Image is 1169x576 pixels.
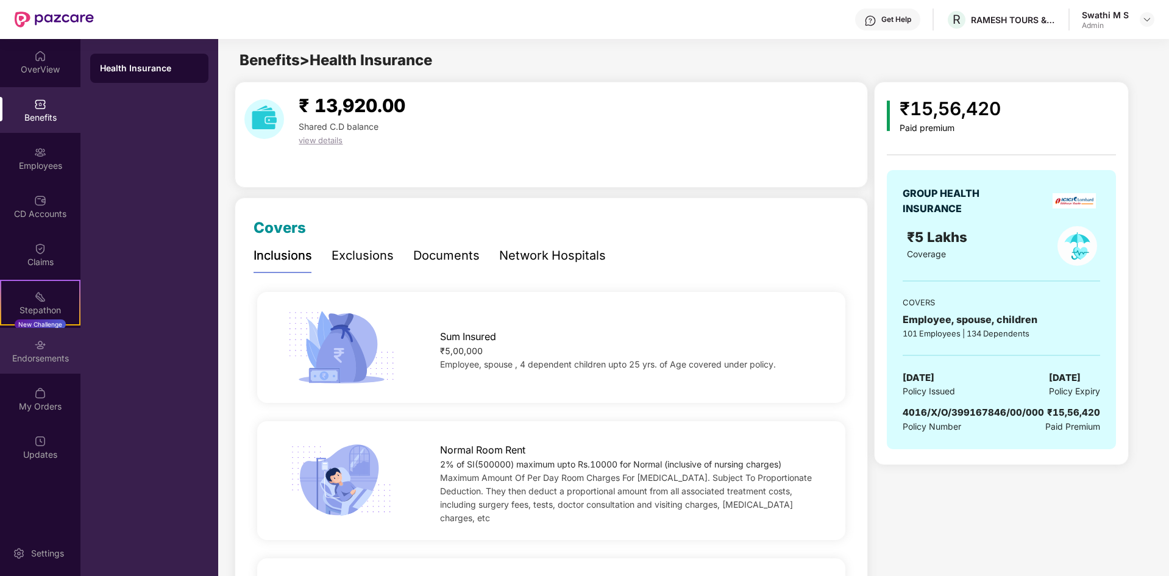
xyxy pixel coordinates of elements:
span: view details [299,135,343,145]
span: Employee, spouse , 4 dependent children upto 25 yrs. of Age covered under policy. [440,359,776,369]
div: ₹5,00,000 [440,344,819,358]
img: svg+xml;base64,PHN2ZyBpZD0iRW5kb3JzZW1lbnRzIiB4bWxucz0iaHR0cDovL3d3dy53My5vcmcvMjAwMC9zdmciIHdpZH... [34,339,46,351]
span: 4016/X/O/399167846/00/000 [903,407,1044,418]
span: Policy Issued [903,385,955,398]
img: svg+xml;base64,PHN2ZyBpZD0iVXBkYXRlZCIgeG1sbnM9Imh0dHA6Ly93d3cudzMub3JnLzIwMDAvc3ZnIiB3aWR0aD0iMj... [34,435,46,447]
img: svg+xml;base64,PHN2ZyBpZD0iQmVuZWZpdHMiIHhtbG5zPSJodHRwOi8vd3d3LnczLm9yZy8yMDAwL3N2ZyIgd2lkdGg9Ij... [34,98,46,110]
div: Settings [27,547,68,560]
img: svg+xml;base64,PHN2ZyBpZD0iSG9tZSIgeG1sbnM9Imh0dHA6Ly93d3cudzMub3JnLzIwMDAvc3ZnIiB3aWR0aD0iMjAiIG... [34,50,46,62]
img: svg+xml;base64,PHN2ZyBpZD0iQ0RfQWNjb3VudHMiIGRhdGEtbmFtZT0iQ0QgQWNjb3VudHMiIHhtbG5zPSJodHRwOi8vd3... [34,194,46,207]
span: Policy Expiry [1049,385,1100,398]
span: Sum Insured [440,329,496,344]
span: Shared C.D balance [299,121,378,132]
span: ₹5 Lakhs [907,229,971,245]
div: ₹15,56,420 [1047,405,1100,420]
div: Paid premium [900,123,1001,133]
div: Admin [1082,21,1129,30]
img: insurerLogo [1053,193,1096,208]
span: ₹ 13,920.00 [299,94,405,116]
div: Network Hospitals [499,246,606,265]
img: svg+xml;base64,PHN2ZyBpZD0iSGVscC0zMngzMiIgeG1sbnM9Imh0dHA6Ly93d3cudzMub3JnLzIwMDAvc3ZnIiB3aWR0aD... [864,15,876,27]
span: R [953,12,961,27]
div: Health Insurance [100,62,199,74]
img: svg+xml;base64,PHN2ZyB4bWxucz0iaHR0cDovL3d3dy53My5vcmcvMjAwMC9zdmciIHdpZHRoPSIyMSIgaGVpZ2h0PSIyMC... [34,291,46,303]
img: svg+xml;base64,PHN2ZyBpZD0iTXlfT3JkZXJzIiBkYXRhLW5hbWU9Ik15IE9yZGVycyIgeG1sbnM9Imh0dHA6Ly93d3cudz... [34,387,46,399]
span: Coverage [907,249,946,259]
img: icon [283,440,399,521]
img: New Pazcare Logo [15,12,94,27]
div: Get Help [881,15,911,24]
span: [DATE] [903,371,934,385]
div: Inclusions [254,246,312,265]
span: Covers [254,219,306,236]
img: icon [887,101,890,131]
div: Employee, spouse, children [903,312,1100,327]
div: Swathi M S [1082,9,1129,21]
div: ₹15,56,420 [900,94,1001,123]
img: svg+xml;base64,PHN2ZyBpZD0iQ2xhaW0iIHhtbG5zPSJodHRwOi8vd3d3LnczLm9yZy8yMDAwL3N2ZyIgd2lkdGg9IjIwIi... [34,243,46,255]
div: Exclusions [332,246,394,265]
img: policyIcon [1057,226,1097,266]
span: Policy Number [903,421,961,432]
img: svg+xml;base64,PHN2ZyBpZD0iU2V0dGluZy0yMHgyMCIgeG1sbnM9Imh0dHA6Ly93d3cudzMub3JnLzIwMDAvc3ZnIiB3aW... [13,547,25,560]
div: 101 Employees | 134 Dependents [903,327,1100,340]
img: download [244,99,284,139]
div: GROUP HEALTH INSURANCE [903,186,1009,216]
div: COVERS [903,296,1100,308]
span: Normal Room Rent [440,443,525,458]
span: [DATE] [1049,371,1081,385]
span: Maximum Amount Of Per Day Room Charges For [MEDICAL_DATA]. Subject To Proportionate Deduction. Th... [440,472,812,523]
img: icon [283,307,399,388]
div: Stepathon [1,304,79,316]
span: Benefits > Health Insurance [240,51,432,69]
span: Paid Premium [1045,420,1100,433]
div: 2% of SI(500000) maximum upto Rs.10000 for Normal (inclusive of nursing charges) [440,458,819,471]
img: svg+xml;base64,PHN2ZyBpZD0iRW1wbG95ZWVzIiB4bWxucz0iaHR0cDovL3d3dy53My5vcmcvMjAwMC9zdmciIHdpZHRoPS... [34,146,46,158]
div: Documents [413,246,480,265]
div: New Challenge [15,319,66,329]
img: svg+xml;base64,PHN2ZyBpZD0iRHJvcGRvd24tMzJ4MzIiIHhtbG5zPSJodHRwOi8vd3d3LnczLm9yZy8yMDAwL3N2ZyIgd2... [1142,15,1152,24]
div: RAMESH TOURS & TRAVELS PRIVATE LIMITED [971,14,1056,26]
